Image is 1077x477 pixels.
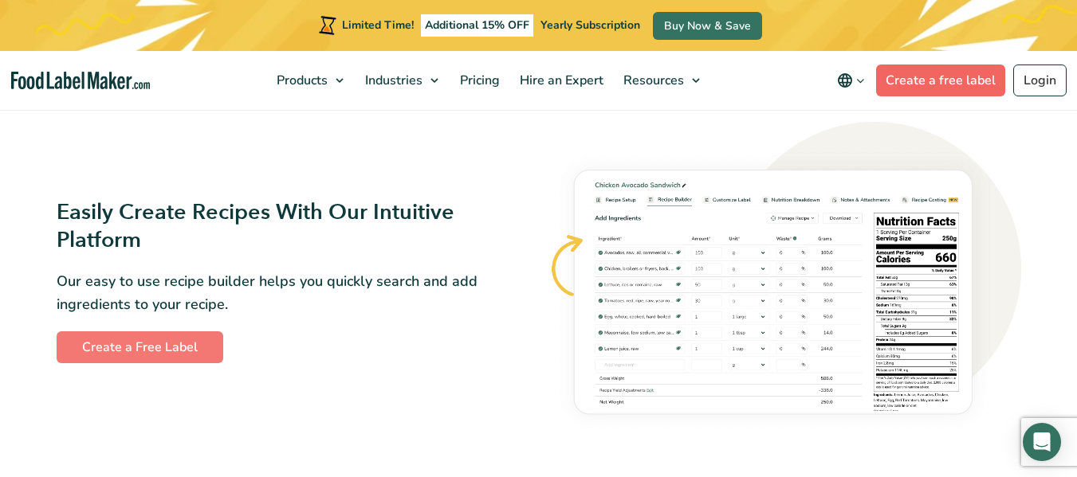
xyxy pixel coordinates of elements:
[57,331,223,363] a: Create a Free Label
[455,72,501,89] span: Pricing
[1013,65,1067,96] a: Login
[57,198,478,254] h3: Easily Create Recipes With Our Intuitive Platform
[450,51,506,110] a: Pricing
[510,51,610,110] a: Hire an Expert
[421,14,533,37] span: Additional 15% OFF
[272,72,329,89] span: Products
[360,72,424,89] span: Industries
[540,18,640,33] span: Yearly Subscription
[515,72,605,89] span: Hire an Expert
[1023,423,1061,461] div: Open Intercom Messenger
[57,270,478,316] p: Our easy to use recipe builder helps you quickly search and add ingredients to your recipe.
[356,51,446,110] a: Industries
[876,65,1005,96] a: Create a free label
[614,51,708,110] a: Resources
[342,18,414,33] span: Limited Time!
[619,72,686,89] span: Resources
[653,12,762,40] a: Buy Now & Save
[267,51,352,110] a: Products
